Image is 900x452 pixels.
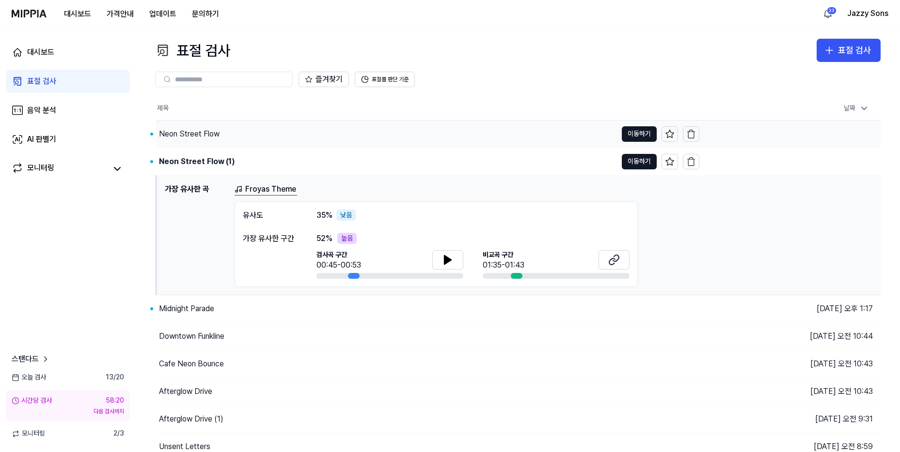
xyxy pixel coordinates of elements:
div: 유사도 [243,210,297,221]
div: 00:45-00:53 [316,259,361,271]
button: 업데이트 [142,4,184,24]
img: logo [12,10,47,17]
th: 제목 [156,97,699,120]
div: 표절 검사 [27,75,56,87]
button: 이동하기 [622,126,657,142]
button: 가격안내 [99,4,142,24]
div: Cafe Neon Bounce [159,358,224,370]
div: 23 [827,7,837,15]
a: Froyas Theme [235,183,297,196]
span: 비교곡 구간 [483,250,524,260]
a: 모니터링 [12,162,107,176]
td: [DATE] 오전 10:43 [699,378,881,406]
div: 58:20 [106,396,124,406]
td: [DATE] 오후 1:17 [699,295,881,323]
a: AI 판별기 [6,128,130,151]
button: 표절 검사 [817,39,881,62]
div: 표절 검사 [838,44,871,58]
h1: 가장 유사한 곡 [165,183,227,287]
td: [DATE] 오후 1:17 [699,120,881,148]
td: [DATE] 오전 10:44 [699,323,881,350]
td: [DATE] 오전 9:31 [699,406,881,433]
div: 모니터링 [27,162,54,176]
td: [DATE] 오전 10:43 [699,350,881,378]
div: Afterglow Drive [159,386,212,397]
a: 스탠다드 [12,353,50,365]
div: 시간당 검사 [12,396,52,406]
a: 음악 분석 [6,99,130,122]
td: [DATE] 오후 1:17 [699,148,881,175]
button: 이동하기 [622,154,657,169]
div: AI 판별기 [27,134,56,145]
span: 52 % [316,233,332,244]
div: 낮음 [336,210,356,221]
a: 업데이트 [142,0,184,27]
button: 즐겨찾기 [299,72,349,87]
button: 문의하기 [184,4,227,24]
div: 대시보드 [27,46,54,58]
div: Afterglow Drive (1) [159,413,223,425]
span: 2 / 3 [113,429,124,438]
div: 날짜 [840,101,873,116]
button: 대시보드 [56,4,99,24]
div: Midnight Parade [159,303,214,315]
div: 높음 [337,233,357,244]
button: 표절률 판단 기준 [355,72,415,87]
span: 검사곡 구간 [316,250,361,260]
div: 가장 유사한 구간 [243,233,297,244]
div: 음악 분석 [27,105,56,116]
button: 알림23 [820,6,836,21]
a: 표절 검사 [6,70,130,93]
img: 알림 [822,8,834,19]
span: 모니터링 [12,429,45,438]
div: 표절 검사 [155,39,230,62]
button: Jazzy Sons [847,8,888,19]
span: 스탠다드 [12,353,39,365]
span: 35 % [316,210,332,221]
span: 13 / 20 [106,373,124,382]
div: 다음 검사까지 [12,407,124,416]
div: 01:35-01:43 [483,259,524,271]
a: 대시보드 [6,41,130,64]
span: 오늘 검사 [12,373,46,382]
div: Downtown Funkline [159,331,224,342]
div: Neon Street Flow (1) [159,156,235,167]
div: Neon Street Flow [159,128,220,140]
